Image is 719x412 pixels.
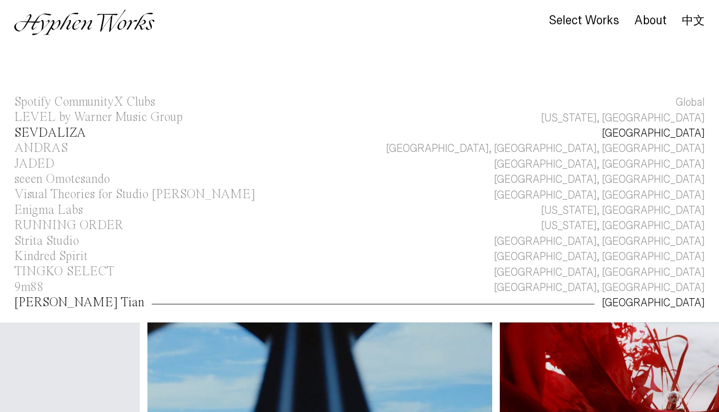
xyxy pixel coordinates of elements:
div: [PERSON_NAME] Tian [14,296,144,309]
div: JADED [14,158,55,171]
div: About [634,14,667,27]
div: seeen Omotesando [14,173,110,186]
div: [GEOGRAPHIC_DATA], [GEOGRAPHIC_DATA] [494,280,705,295]
div: SEVDALIZA [14,127,86,140]
div: Select Works [549,14,619,27]
div: LEVEL by Warner Music Group [14,111,183,124]
div: Spotify CommunityX Clubs [14,96,155,109]
div: [US_STATE], [GEOGRAPHIC_DATA] [541,111,705,126]
a: Select Works [549,16,619,26]
div: Strita Studio [14,235,79,248]
div: [GEOGRAPHIC_DATA] [602,126,705,141]
div: ANDRAS [14,142,68,155]
img: Hyphen Works [14,10,155,35]
div: [GEOGRAPHIC_DATA], [GEOGRAPHIC_DATA] [494,172,705,187]
div: [GEOGRAPHIC_DATA], [GEOGRAPHIC_DATA] [494,157,705,172]
div: Visual Theories for Studio [PERSON_NAME] [14,188,255,201]
div: [GEOGRAPHIC_DATA], [GEOGRAPHIC_DATA] [494,188,705,203]
div: [US_STATE], [GEOGRAPHIC_DATA] [541,203,705,218]
div: Global [676,95,705,110]
div: 9m88 [14,281,44,294]
div: [GEOGRAPHIC_DATA], [GEOGRAPHIC_DATA] [494,249,705,264]
div: TINGKO SELECT [14,265,114,278]
div: [GEOGRAPHIC_DATA], [GEOGRAPHIC_DATA] [494,234,705,249]
a: 中文 [682,15,705,26]
div: Enigma Labs [14,204,83,217]
div: [GEOGRAPHIC_DATA], [GEOGRAPHIC_DATA], [GEOGRAPHIC_DATA] [386,141,705,156]
div: Kindred Spirit [14,250,87,263]
div: [GEOGRAPHIC_DATA] [602,295,705,311]
div: RUNNING ORDER [14,219,123,232]
div: [GEOGRAPHIC_DATA], [GEOGRAPHIC_DATA] [494,265,705,280]
div: [US_STATE], [GEOGRAPHIC_DATA] [541,218,705,233]
a: About [634,16,667,26]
